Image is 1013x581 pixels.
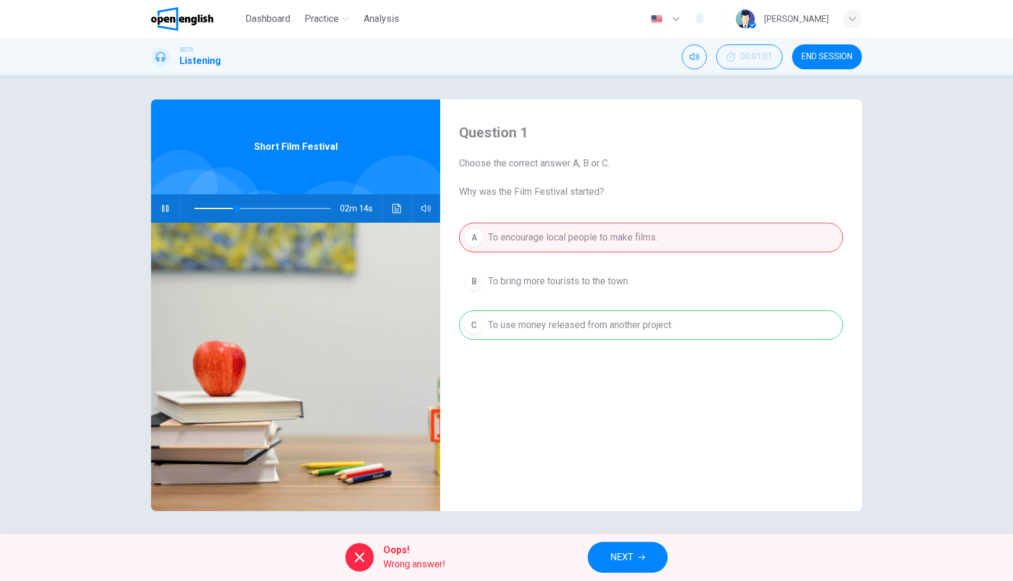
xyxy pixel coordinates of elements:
div: Hide [716,44,783,69]
button: NEXT [588,542,668,573]
span: Practice [304,12,339,26]
img: Profile picture [736,9,755,28]
button: Click to see the audio transcription [387,194,406,223]
img: en [649,15,664,24]
div: [PERSON_NAME] [764,12,829,26]
img: OpenEnglish logo [151,7,213,31]
h4: Question 1 [459,123,843,142]
button: Dashboard [241,8,295,30]
span: Dashboard [245,12,290,26]
div: Mute [682,44,707,69]
span: Short Film Festival [254,140,338,154]
button: Practice [300,8,354,30]
span: Analysis [364,12,399,26]
span: IELTS [179,46,193,54]
span: Choose the correct answer A, B or C. Why was the Film Festival started? [459,156,843,199]
span: Oops! [383,543,445,557]
span: END SESSION [802,52,852,62]
h1: Listening [179,54,221,68]
span: NEXT [610,549,633,566]
a: OpenEnglish logo [151,7,241,31]
button: END SESSION [792,44,862,69]
span: 00:01:01 [740,52,772,62]
span: Wrong answer! [383,557,445,572]
button: Analysis [359,8,404,30]
button: 00:01:01 [716,44,783,69]
img: Short Film Festival [151,223,440,511]
span: 02m 14s [340,194,382,223]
